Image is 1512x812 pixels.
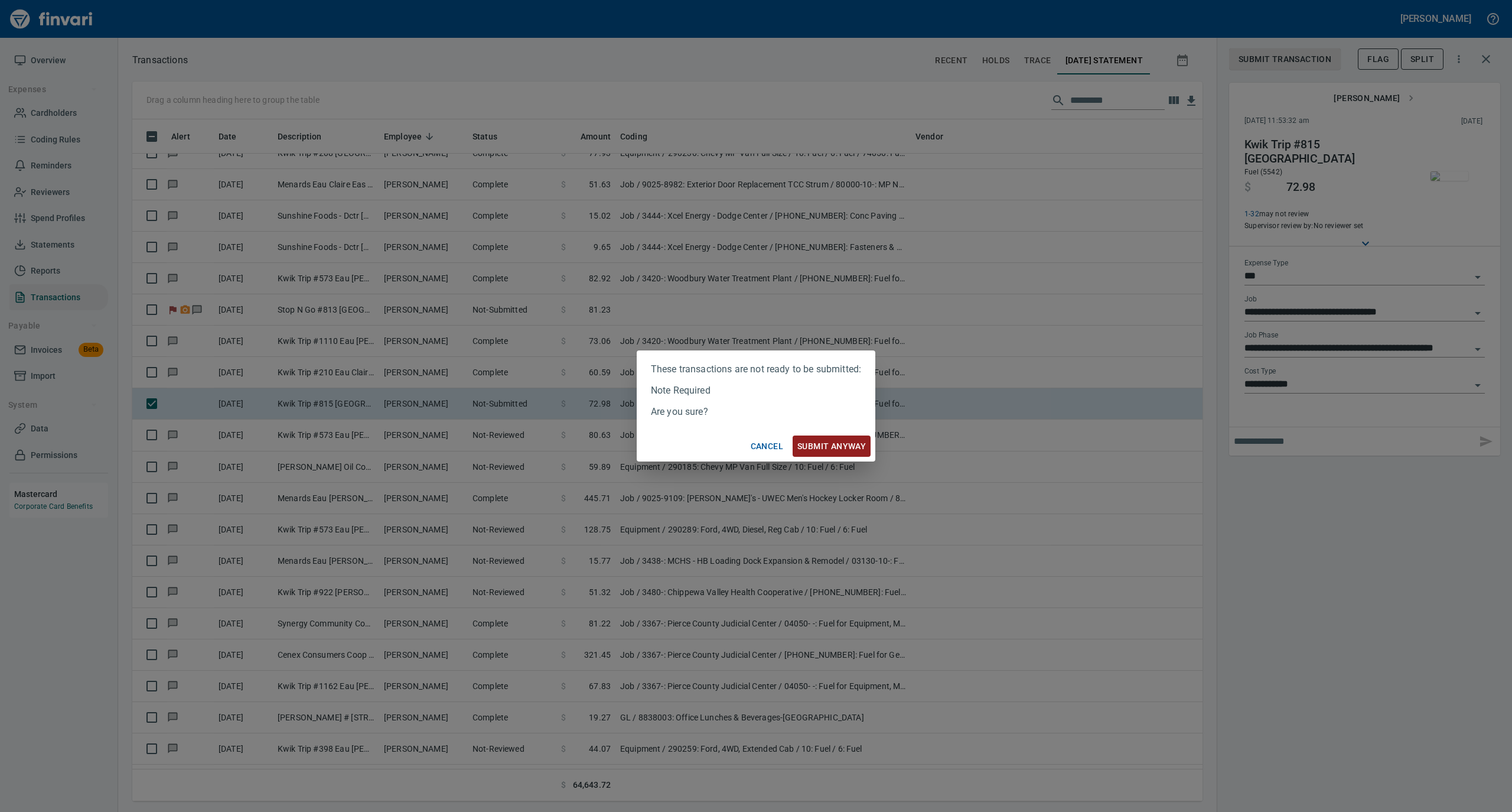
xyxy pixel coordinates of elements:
p: Are you sure? [651,405,861,419]
p: These transactions are not ready to be submitted: [651,362,861,376]
button: Cancel [746,436,788,457]
span: Submit anyway [797,439,866,454]
span: Cancel [751,439,783,454]
p: Note Required [651,384,861,398]
button: Submit anyway [793,436,871,457]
